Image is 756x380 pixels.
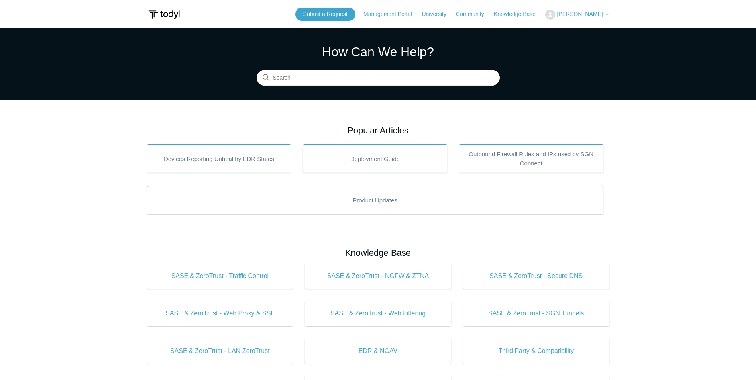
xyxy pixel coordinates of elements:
a: Product Updates [147,186,603,214]
input: Search [257,70,500,86]
span: SASE & ZeroTrust - Traffic Control [159,271,281,281]
a: EDR & NGAV [305,338,451,364]
a: Outbound Firewall Rules and IPs used by SGN Connect [459,144,603,173]
span: Third Party & Compatibility [475,346,597,356]
h2: Popular Articles [147,124,609,137]
span: SASE & ZeroTrust - Web Filtering [317,309,439,318]
h1: How Can We Help? [257,42,500,61]
a: Knowledge Base [494,10,544,18]
a: SASE & ZeroTrust - SGN Tunnels [463,301,609,326]
a: Management Portal [363,10,420,18]
a: SASE & ZeroTrust - Traffic Control [147,263,293,289]
span: SASE & ZeroTrust - LAN ZeroTrust [159,346,281,356]
span: SASE & ZeroTrust - SGN Tunnels [475,309,597,318]
a: SASE & ZeroTrust - Web Proxy & SSL [147,301,293,326]
a: Third Party & Compatibility [463,338,609,364]
a: Community [456,10,492,18]
a: University [422,10,454,18]
span: SASE & ZeroTrust - Web Proxy & SSL [159,309,281,318]
span: SASE & ZeroTrust - NGFW & ZTNA [317,271,439,281]
img: Todyl Support Center Help Center home page [147,7,181,22]
a: SASE & ZeroTrust - Secure DNS [463,263,609,289]
span: [PERSON_NAME] [557,11,603,17]
span: SASE & ZeroTrust - Secure DNS [475,271,597,281]
h2: Knowledge Base [147,246,609,259]
span: EDR & NGAV [317,346,439,356]
a: SASE & ZeroTrust - LAN ZeroTrust [147,338,293,364]
a: Deployment Guide [303,144,447,173]
a: Submit a Request [295,8,355,21]
button: [PERSON_NAME] [545,10,609,20]
a: Devices Reporting Unhealthy EDR States [147,144,291,173]
a: SASE & ZeroTrust - Web Filtering [305,301,451,326]
a: SASE & ZeroTrust - NGFW & ZTNA [305,263,451,289]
